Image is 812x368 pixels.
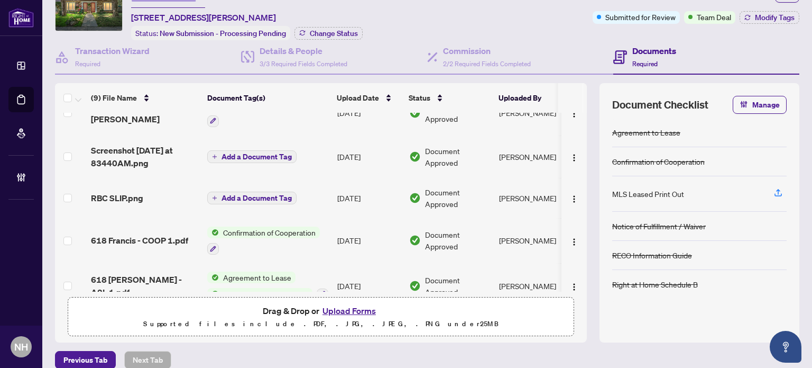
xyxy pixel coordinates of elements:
[310,30,358,37] span: Change Status
[495,218,574,264] td: [PERSON_NAME]
[207,272,219,283] img: Status Icon
[212,154,217,159] span: plus
[207,288,219,300] img: Status Icon
[203,83,333,113] th: Document Tag(s)
[409,192,421,204] img: Document Status
[8,8,34,28] img: logo
[91,234,188,247] span: 618 Francis - COOP 1.pdf
[566,148,583,165] button: Logo
[409,107,421,119] img: Document Status
[263,304,379,318] span: Drag & Drop or
[219,272,296,283] span: Agreement to Lease
[409,92,430,104] span: Status
[752,96,780,113] span: Manage
[612,279,698,290] div: Right at Home Schedule B
[770,331,801,363] button: Open asap
[632,60,658,68] span: Required
[207,227,219,238] img: Status Icon
[207,227,320,255] button: Status IconConfirmation of Cooperation
[605,11,676,23] span: Submitted for Review
[91,273,199,299] span: 618 [PERSON_NAME] - A2L 1.pdf
[222,194,292,202] span: Add a Document Tag
[333,90,405,136] td: [DATE]
[612,156,705,167] div: Confirmation of Cooperation
[294,27,363,40] button: Change Status
[612,249,692,261] div: RECO Information Guide
[632,44,676,57] h4: Documents
[570,110,578,118] img: Logo
[222,153,292,160] span: Add a Document Tag
[260,60,347,68] span: 3/3 Required Fields Completed
[566,277,583,294] button: Logo
[207,150,297,163] button: Add a Document Tag
[566,190,583,207] button: Logo
[425,229,491,252] span: Document Approved
[319,304,379,318] button: Upload Forms
[570,195,578,203] img: Logo
[566,104,583,121] button: Logo
[87,83,203,113] th: (9) File Name
[566,232,583,249] button: Logo
[207,191,297,205] button: Add a Document Tag
[68,298,574,337] span: Drag & Drop orUpload FormsSupported files include .PDF, .JPG, .JPEG, .PNG under25MB
[495,178,574,218] td: [PERSON_NAME]
[612,188,684,200] div: MLS Leased Print Out
[494,83,574,113] th: Uploaded By
[260,44,347,57] h4: Details & People
[337,92,379,104] span: Upload Date
[740,11,799,24] button: Modify Tags
[219,227,320,238] span: Confirmation of Cooperation
[91,144,199,169] span: Screenshot [DATE] at 83440AM.png
[443,60,531,68] span: 2/2 Required Fields Completed
[333,178,405,218] td: [DATE]
[612,97,708,112] span: Document Checklist
[131,11,276,24] span: [STREET_ADDRESS][PERSON_NAME]
[612,127,680,138] div: Agreement to Lease
[333,136,405,178] td: [DATE]
[570,154,578,162] img: Logo
[409,235,421,246] img: Document Status
[333,218,405,264] td: [DATE]
[409,280,421,292] img: Document Status
[697,11,731,23] span: Team Deal
[207,192,297,204] button: Add a Document Tag
[409,151,421,163] img: Document Status
[75,60,100,68] span: Required
[75,318,567,330] p: Supported files include .PDF, .JPG, .JPEG, .PNG under 25 MB
[495,90,574,136] td: [PERSON_NAME]
[91,92,137,104] span: (9) File Name
[75,44,150,57] h4: Transaction Wizard
[570,283,578,291] img: Logo
[733,96,787,114] button: Manage
[612,220,706,232] div: Notice of Fulfillment / Waiver
[207,272,328,300] button: Status IconAgreement to LeaseStatus IconRight at Home Schedule B
[91,192,143,204] span: RBC SLIP.png
[425,186,491,210] span: Document Approved
[425,101,491,124] span: Document Approved
[495,136,574,178] td: [PERSON_NAME]
[425,145,491,168] span: Document Approved
[131,26,290,40] div: Status:
[219,288,312,300] span: Right at Home Schedule B
[91,100,199,125] span: RAHB [STREET_ADDRESS][PERSON_NAME]
[425,274,491,298] span: Document Approved
[14,339,28,354] span: NH
[333,83,404,113] th: Upload Date
[404,83,494,113] th: Status
[495,263,574,309] td: [PERSON_NAME]
[207,98,273,127] button: Status IconMLS Print Out
[160,29,286,38] span: New Submission - Processing Pending
[755,14,795,21] span: Modify Tags
[570,238,578,246] img: Logo
[333,263,405,309] td: [DATE]
[212,195,217,201] span: plus
[443,44,531,57] h4: Commission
